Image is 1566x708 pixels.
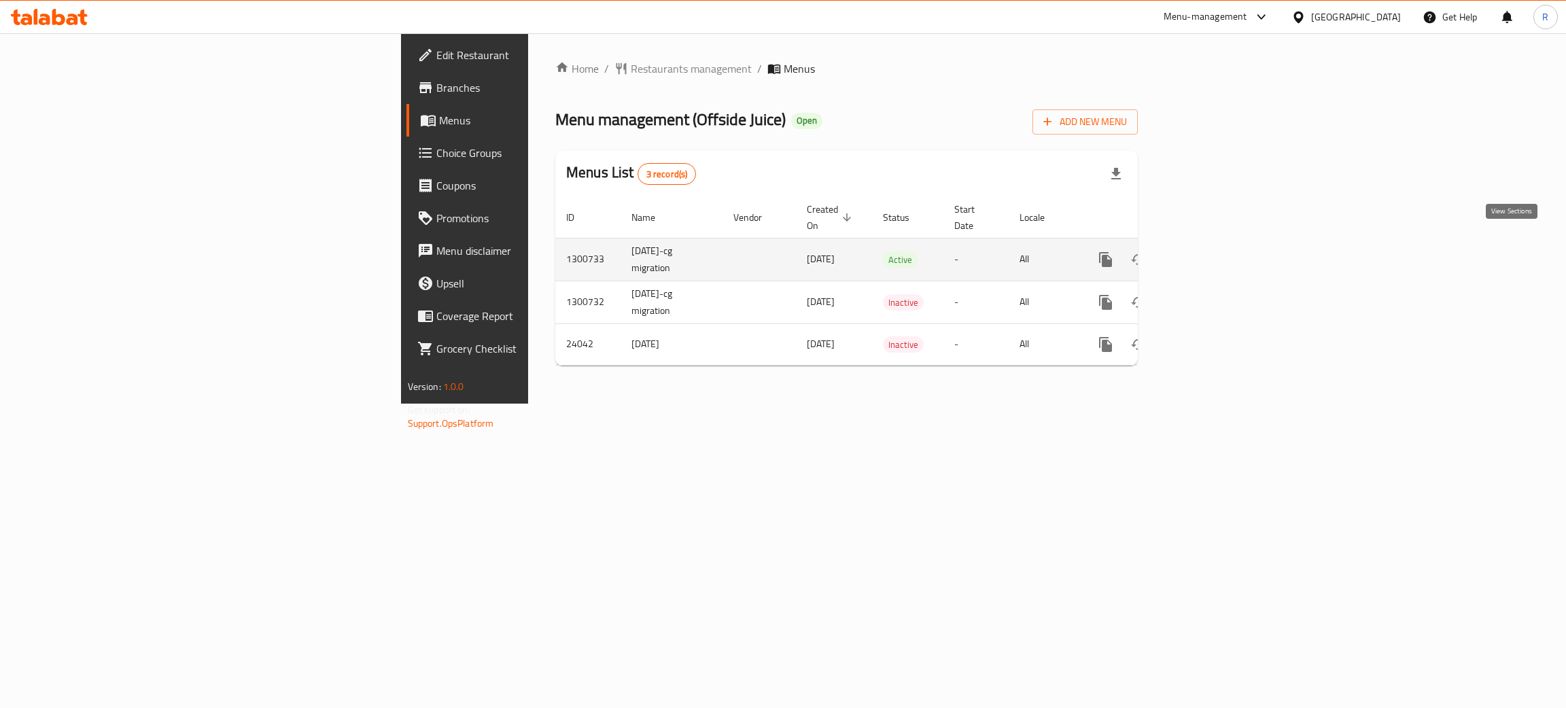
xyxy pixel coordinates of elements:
[1090,243,1122,276] button: more
[784,60,815,77] span: Menus
[406,332,663,365] a: Grocery Checklist
[406,137,663,169] a: Choice Groups
[614,60,752,77] a: Restaurants management
[883,209,927,226] span: Status
[436,47,652,63] span: Edit Restaurant
[807,293,835,311] span: [DATE]
[943,281,1009,323] td: -
[406,169,663,202] a: Coupons
[1020,209,1062,226] span: Locale
[555,60,1138,77] nav: breadcrumb
[1122,243,1155,276] button: Change Status
[566,162,696,185] h2: Menus List
[1311,10,1401,24] div: [GEOGRAPHIC_DATA]
[406,71,663,104] a: Branches
[1009,323,1079,365] td: All
[436,210,652,226] span: Promotions
[807,250,835,268] span: [DATE]
[631,60,752,77] span: Restaurants management
[883,251,918,268] div: Active
[406,104,663,137] a: Menus
[436,79,652,96] span: Branches
[555,104,786,135] span: Menu management ( Offside Juice )
[883,337,924,353] span: Inactive
[408,414,494,432] a: Support.OpsPlatform
[406,267,663,300] a: Upsell
[807,201,856,234] span: Created On
[791,115,822,126] span: Open
[1122,328,1155,361] button: Change Status
[621,281,723,323] td: [DATE]-cg migration
[406,39,663,71] a: Edit Restaurant
[1164,9,1247,25] div: Menu-management
[1009,238,1079,281] td: All
[1090,286,1122,319] button: more
[883,294,924,311] div: Inactive
[436,308,652,324] span: Coverage Report
[436,275,652,291] span: Upsell
[1090,328,1122,361] button: more
[883,252,918,268] span: Active
[1032,109,1138,135] button: Add New Menu
[943,323,1009,365] td: -
[406,300,663,332] a: Coverage Report
[1100,158,1132,190] div: Export file
[638,168,696,181] span: 3 record(s)
[631,209,673,226] span: Name
[954,201,992,234] span: Start Date
[408,378,441,395] span: Version:
[566,209,592,226] span: ID
[436,145,652,161] span: Choice Groups
[621,238,723,281] td: [DATE]-cg migration
[1122,286,1155,319] button: Change Status
[1009,281,1079,323] td: All
[439,112,652,128] span: Menus
[883,336,924,353] div: Inactive
[757,60,762,77] li: /
[436,340,652,357] span: Grocery Checklist
[883,295,924,311] span: Inactive
[621,323,723,365] td: [DATE]
[436,243,652,259] span: Menu disclaimer
[436,177,652,194] span: Coupons
[406,234,663,267] a: Menu disclaimer
[943,238,1009,281] td: -
[733,209,780,226] span: Vendor
[791,113,822,129] div: Open
[807,335,835,353] span: [DATE]
[406,202,663,234] a: Promotions
[1079,197,1231,238] th: Actions
[555,197,1231,366] table: enhanced table
[638,163,697,185] div: Total records count
[1542,10,1548,24] span: R
[408,401,470,419] span: Get support on:
[443,378,464,395] span: 1.0.0
[1043,113,1127,130] span: Add New Menu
